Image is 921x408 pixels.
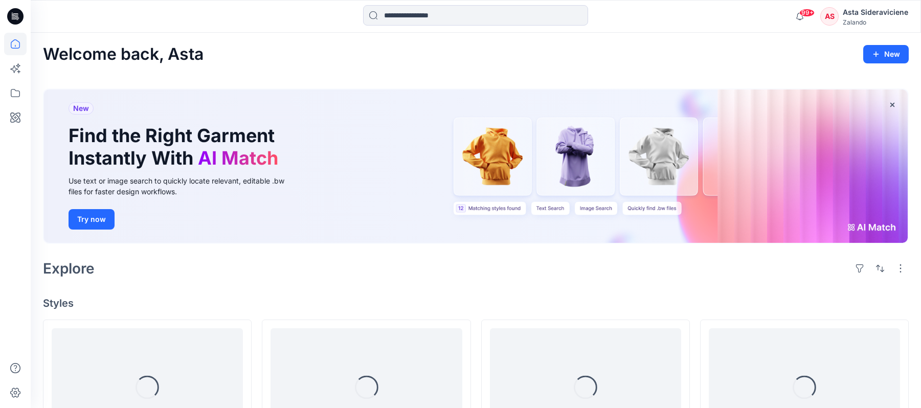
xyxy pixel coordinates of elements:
[73,102,89,115] span: New
[863,45,909,63] button: New
[43,45,204,64] h2: Welcome back, Asta
[69,175,299,197] div: Use text or image search to quickly locate relevant, editable .bw files for faster design workflows.
[843,6,908,18] div: Asta Sideraviciene
[198,147,278,169] span: AI Match
[43,260,95,277] h2: Explore
[69,209,115,230] button: Try now
[799,9,815,17] span: 99+
[843,18,908,26] div: Zalando
[43,297,909,309] h4: Styles
[820,7,839,26] div: AS
[69,125,283,169] h1: Find the Right Garment Instantly With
